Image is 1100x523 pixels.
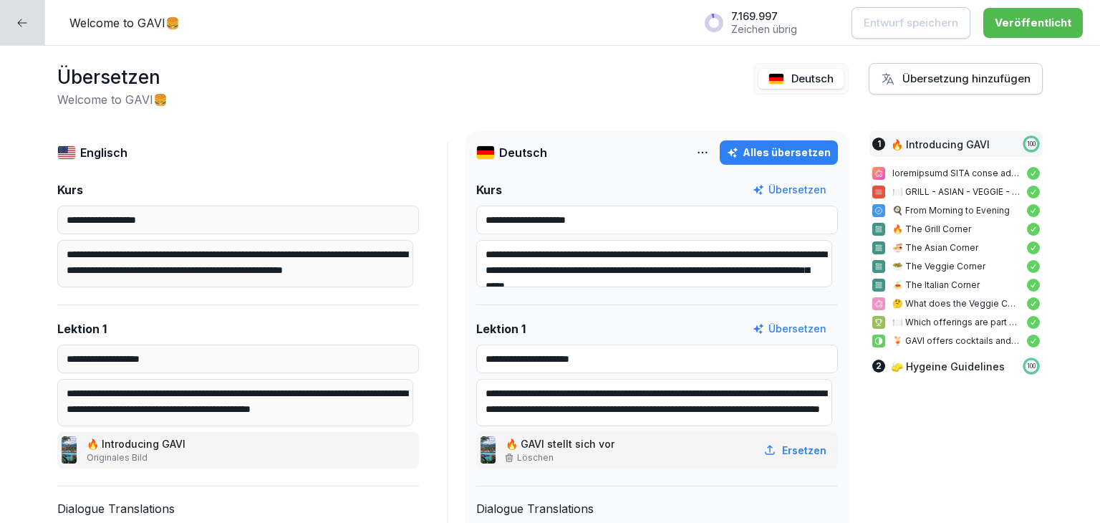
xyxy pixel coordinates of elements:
p: Deutsch [791,71,834,87]
p: Ersetzen [782,443,826,458]
button: Veröffentlicht [983,8,1083,38]
button: Entwurf speichern [851,7,970,39]
p: Lektion 1 [57,320,107,337]
p: Entwurf speichern [864,15,958,31]
p: 🍜 The Asian Corner [892,241,1020,254]
img: de.svg [476,145,495,160]
p: 🧽 Hygeine Guidelines [891,359,1005,374]
p: Lektion 1 [476,320,526,337]
p: 🍹 GAVI offers cocktails and Bavarian beer with its service. [892,335,1020,347]
p: 🤔 What does the Veggie Corner emphasize? [892,297,1020,310]
p: loremipsumd SITA conse adi elitsed doe tempor inci utl etdoloremag aliq en ADMI venia qui Nos EXE... [892,167,1020,180]
p: Kurs [476,181,502,198]
p: 🔥 Introducing GAVI [891,137,990,152]
h1: Übersetzen [57,63,168,91]
p: 🔥 Introducing GAVI [87,436,188,451]
img: x7zy8hqbpjo2saruxsbc5pqz.png [62,436,77,464]
img: x7zy8hqbpjo2saruxsbc5pqz.png [481,436,496,464]
p: 🍳 From Morning to Evening [892,204,1020,217]
p: Welcome to GAVI🍔​ [69,14,180,32]
p: 🔥 GAVI stellt sich vor [506,436,617,451]
button: Übersetzen [753,321,826,337]
p: 🍽️ GRILL - ASIAN - VEGGIE - ITALIAN - SHORT 'GAVI' [892,186,1020,198]
h2: Welcome to GAVI🍔​ [57,91,168,108]
p: 100 [1027,362,1036,370]
p: 🔥 The Grill Corner [892,223,1020,236]
button: Übersetzung hinzufügen [869,63,1043,95]
p: 100 [1027,140,1036,148]
img: de.svg [768,73,784,85]
button: Alles übersetzen [720,140,838,165]
p: 🥗 The Veggie Corner [892,260,1020,273]
img: us.svg [57,145,76,160]
div: Veröffentlicht [995,15,1071,31]
div: Dialogue Translations [476,500,594,517]
p: Deutsch [499,144,547,161]
p: Löschen [517,451,554,464]
p: Kurs [57,181,83,198]
p: Originales Bild [87,451,188,464]
p: Englisch [80,144,127,161]
p: 7.169.997 [731,10,797,23]
p: 🍝 The Italian Corner [892,279,1020,292]
p: Zeichen übrig [731,23,797,36]
button: 7.169.997Zeichen übrig [697,4,839,41]
div: Alles übersetzen [727,145,831,160]
div: Dialogue Translations [57,500,175,517]
div: 1 [872,138,885,150]
div: 2 [872,360,885,373]
button: Übersetzen [753,182,826,198]
div: Übersetzung hinzufügen [881,71,1031,87]
p: 🍽️ Which offerings are part of the Italian Corner? Pick all that apply. [892,316,1020,329]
